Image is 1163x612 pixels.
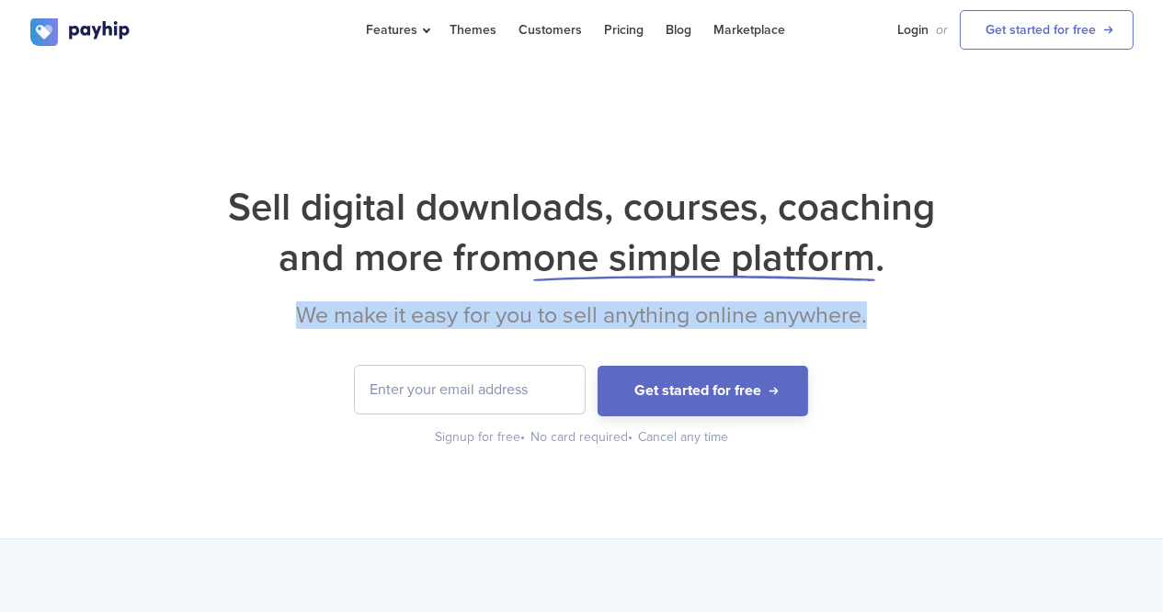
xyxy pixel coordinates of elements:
span: Features [367,22,428,38]
button: Get started for free [598,366,808,416]
span: . [875,234,884,281]
span: • [628,429,633,445]
h2: We make it easy for you to sell anything online anywhere. [30,301,1134,329]
div: Signup for free [435,428,527,447]
span: one simple platform [533,234,875,281]
div: No card required [530,428,634,447]
h1: Sell digital downloads, courses, coaching and more from [30,182,1134,283]
img: logo.svg [30,18,131,46]
div: Cancel any time [638,428,728,447]
span: • [520,429,525,445]
input: Enter your email address [355,366,585,414]
a: Get started for free [960,10,1134,50]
